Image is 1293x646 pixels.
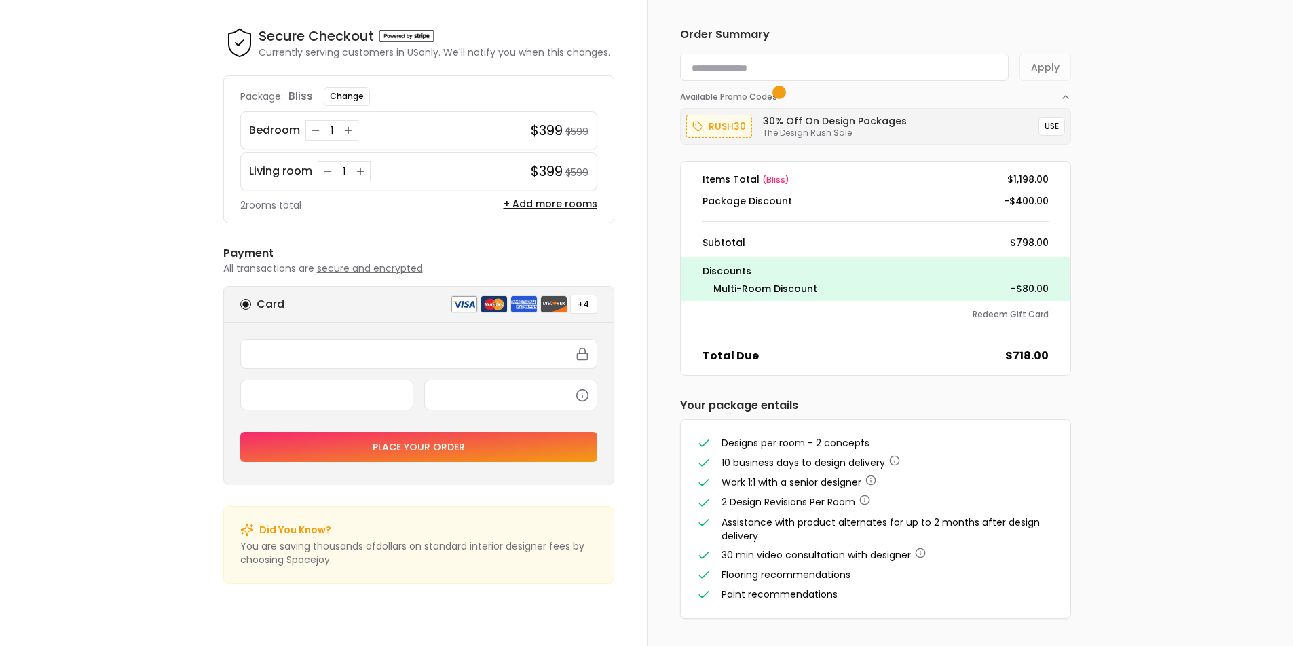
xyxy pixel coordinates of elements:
span: Available Promo Codes [680,92,781,103]
dt: Total Due [702,348,759,364]
p: 2 rooms total [240,198,301,212]
img: mastercard [481,295,508,313]
button: + Add more rooms [504,197,597,211]
img: american express [510,295,538,313]
img: discover [540,295,567,313]
p: Bedroom [249,122,300,139]
p: Package: [240,90,283,103]
h6: 30% Off on Design Packages [763,114,907,128]
dt: Subtotal [702,236,745,249]
span: Designs per room - 2 concepts [722,436,869,450]
iframe: Secure card number input frame [249,348,588,360]
button: Increase quantity for Living room [354,164,367,178]
dd: -$80.00 [1011,282,1049,295]
p: Did You Know? [259,523,331,537]
small: $599 [565,166,588,179]
p: Living room [249,163,312,179]
div: 1 [337,164,351,178]
span: Flooring recommendations [722,568,850,581]
p: The Design Rush Sale [763,128,907,139]
dd: $798.00 [1010,236,1049,249]
dd: -$400.00 [1004,194,1049,208]
div: 1 [325,124,339,137]
h4: $399 [531,162,563,181]
button: Decrease quantity for Bedroom [309,124,322,137]
button: USE [1038,117,1065,136]
p: You are saving thousands of dollar s on standard interior designer fees by choosing Spacejoy. [240,539,597,567]
span: ( bliss ) [762,174,789,185]
dd: $1,198.00 [1007,173,1049,186]
p: Discounts [702,263,1049,279]
img: Powered by stripe [379,30,434,42]
span: 10 business days to design delivery [722,456,885,469]
dt: Items Total [702,173,789,186]
span: Work 1:1 with a senior designer [722,475,861,489]
dt: Package Discount [702,194,792,208]
dd: $718.00 [1005,348,1049,364]
button: Increase quantity for Bedroom [341,124,355,137]
dt: Multi-Room Discount [713,282,817,295]
p: rush30 [709,118,746,134]
button: Decrease quantity for Living room [321,164,335,178]
h6: Card [257,296,284,312]
p: Currently serving customers in US only. We'll notify you when this changes. [259,46,610,59]
h6: Your package entails [680,397,1071,414]
h6: Order Summary [680,26,1071,43]
span: Paint recommendations [722,588,838,601]
button: +4 [570,295,597,314]
button: Redeem Gift Card [973,309,1049,320]
button: Available Promo Codes [680,81,1071,103]
p: bliss [288,88,313,105]
button: Place your order [240,432,597,462]
small: $599 [565,125,588,139]
div: Available Promo Codes [680,103,1071,145]
span: secure and encrypted [317,262,423,275]
img: visa [451,295,478,313]
span: 2 Design Revisions Per Room [722,495,855,509]
h6: Payment [223,245,614,262]
iframe: Secure expiration date input frame [249,389,405,401]
button: Change [324,87,370,106]
p: All transactions are . [223,262,614,275]
h4: $399 [531,121,563,140]
iframe: Secure CVC input frame [433,389,588,401]
span: Assistance with product alternates for up to 2 months after design delivery [722,516,1040,543]
h4: Secure Checkout [259,26,374,46]
span: 30 min video consultation with designer [722,548,911,562]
